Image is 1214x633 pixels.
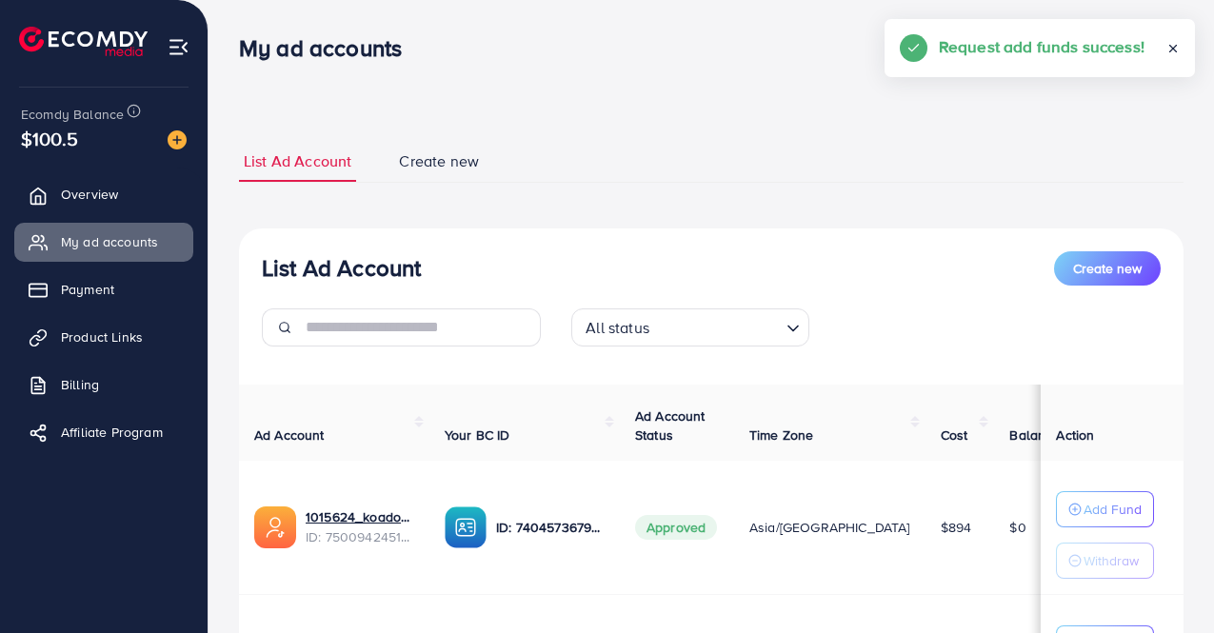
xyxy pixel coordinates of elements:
[399,150,479,172] span: Create new
[14,318,193,356] a: Product Links
[1084,549,1139,572] p: Withdraw
[1009,425,1060,445] span: Balance
[635,515,717,540] span: Approved
[254,425,325,445] span: Ad Account
[941,425,968,445] span: Cost
[1054,251,1161,286] button: Create new
[19,27,148,56] img: logo
[1073,259,1142,278] span: Create new
[14,175,193,213] a: Overview
[445,506,487,548] img: ic-ba-acc.ded83a64.svg
[14,270,193,308] a: Payment
[168,130,187,149] img: image
[168,36,189,58] img: menu
[244,150,351,172] span: List Ad Account
[306,507,414,546] div: <span class='underline'>1015624_koadok_1746449263868</span></br>7500942451029606417
[262,254,421,282] h3: List Ad Account
[21,105,124,124] span: Ecomdy Balance
[1056,491,1154,527] button: Add Fund
[61,232,158,251] span: My ad accounts
[655,310,779,342] input: Search for option
[239,34,417,62] h3: My ad accounts
[939,34,1144,59] h5: Request add funds success!
[14,366,193,404] a: Billing
[582,314,653,342] span: All status
[61,185,118,204] span: Overview
[61,280,114,299] span: Payment
[306,507,414,526] a: 1015624_koadok_1746449263868
[1056,425,1094,445] span: Action
[445,425,510,445] span: Your BC ID
[749,425,813,445] span: Time Zone
[635,406,706,445] span: Ad Account Status
[61,375,99,394] span: Billing
[61,327,143,346] span: Product Links
[61,423,163,442] span: Affiliate Program
[1084,498,1142,521] p: Add Fund
[941,518,972,537] span: $894
[14,223,193,261] a: My ad accounts
[254,506,296,548] img: ic-ads-acc.e4c84228.svg
[1133,547,1200,619] iframe: Chat
[14,413,193,451] a: Affiliate Program
[749,518,910,537] span: Asia/[GEOGRAPHIC_DATA]
[306,527,414,546] span: ID: 7500942451029606417
[21,125,78,152] span: $100.5
[1009,518,1025,537] span: $0
[571,308,809,346] div: Search for option
[496,516,605,539] p: ID: 7404573679537061904
[1056,543,1154,579] button: Withdraw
